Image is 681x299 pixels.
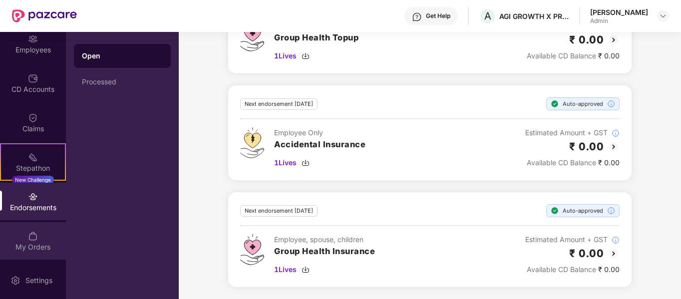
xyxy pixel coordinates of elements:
[240,234,264,265] img: svg+xml;base64,PHN2ZyB4bWxucz0iaHR0cDovL3d3dy53My5vcmcvMjAwMC9zdmciIHdpZHRoPSI0Ny43MTQiIGhlaWdodD...
[28,231,38,241] img: svg+xml;base64,PHN2ZyBpZD0iTXlfT3JkZXJzIiBkYXRhLW5hbWU9Ik15IE9yZGVycyIgeG1sbnM9Imh0dHA6Ly93d3cudz...
[569,138,604,155] h2: ₹ 0.00
[28,192,38,202] img: svg+xml;base64,PHN2ZyBpZD0iRW5kb3JzZW1lbnRzIiB4bWxucz0iaHR0cDovL3d3dy53My5vcmcvMjAwMC9zdmciIHdpZH...
[608,248,620,260] img: svg+xml;base64,PHN2ZyBpZD0iQmFjay0yMHgyMCIgeG1sbnM9Imh0dHA6Ly93d3cudzMub3JnLzIwMDAvc3ZnIiB3aWR0aD...
[82,78,163,86] div: Processed
[484,10,491,22] span: A
[240,98,318,110] div: Next endorsement [DATE]
[525,50,620,61] div: ₹ 0.00
[608,141,620,153] img: svg+xml;base64,PHN2ZyBpZD0iQmFjay0yMHgyMCIgeG1sbnM9Imh0dHA6Ly93d3cudzMub3JnLzIwMDAvc3ZnIiB3aWR0aD...
[590,17,648,25] div: Admin
[302,52,310,60] img: svg+xml;base64,PHN2ZyBpZD0iRG93bmxvYWQtMzJ4MzIiIHhtbG5zPSJodHRwOi8vd3d3LnczLm9yZy8yMDAwL3N2ZyIgd2...
[28,113,38,123] img: svg+xml;base64,PHN2ZyBpZD0iQ2xhaW0iIHhtbG5zPSJodHRwOi8vd3d3LnczLm9yZy8yMDAwL3N2ZyIgd2lkdGg9IjIwIi...
[525,264,620,275] div: ₹ 0.00
[28,152,38,162] img: svg+xml;base64,PHN2ZyB4bWxucz0iaHR0cDovL3d3dy53My5vcmcvMjAwMC9zdmciIHdpZHRoPSIyMSIgaGVpZ2h0PSIyMC...
[499,11,569,21] div: AGI GROWTH X PRIVATE LIMITED
[12,9,77,22] img: New Pazcare Logo
[607,207,615,215] img: svg+xml;base64,PHN2ZyBpZD0iSW5mb18tXzMyeDMyIiBkYXRhLW5hbWU9IkluZm8gLSAzMngzMiIgeG1sbnM9Imh0dHA6Ly...
[10,276,20,286] img: svg+xml;base64,PHN2ZyBpZD0iU2V0dGluZy0yMHgyMCIgeG1sbnM9Imh0dHA6Ly93d3cudzMub3JnLzIwMDAvc3ZnIiB3aW...
[525,157,620,168] div: ₹ 0.00
[240,20,264,51] img: svg+xml;base64,PHN2ZyB4bWxucz0iaHR0cDovL3d3dy53My5vcmcvMjAwMC9zdmciIHdpZHRoPSI0Ny43MTQiIGhlaWdodD...
[274,264,297,275] span: 1 Lives
[28,34,38,44] img: svg+xml;base64,PHN2ZyBpZD0iRW1wbG95ZWVzIiB4bWxucz0iaHR0cDovL3d3dy53My5vcmcvMjAwMC9zdmciIHdpZHRoPS...
[274,127,365,138] div: Employee Only
[240,127,264,158] img: svg+xml;base64,PHN2ZyB4bWxucz0iaHR0cDovL3d3dy53My5vcmcvMjAwMC9zdmciIHdpZHRoPSI0OS4zMjEiIGhlaWdodD...
[302,159,310,167] img: svg+xml;base64,PHN2ZyBpZD0iRG93bmxvYWQtMzJ4MzIiIHhtbG5zPSJodHRwOi8vd3d3LnczLm9yZy8yMDAwL3N2ZyIgd2...
[551,100,559,108] img: svg+xml;base64,PHN2ZyBpZD0iU3RlcC1Eb25lLTE2eDE2IiB4bWxucz0iaHR0cDovL3d3dy53My5vcmcvMjAwMC9zdmciIH...
[274,138,365,151] h3: Accidental Insurance
[302,266,310,274] img: svg+xml;base64,PHN2ZyBpZD0iRG93bmxvYWQtMzJ4MzIiIHhtbG5zPSJodHRwOi8vd3d3LnczLm9yZy8yMDAwL3N2ZyIgd2...
[659,12,667,20] img: svg+xml;base64,PHN2ZyBpZD0iRHJvcGRvd24tMzJ4MzIiIHhtbG5zPSJodHRwOi8vd3d3LnczLm9yZy8yMDAwL3N2ZyIgd2...
[607,100,615,108] img: svg+xml;base64,PHN2ZyBpZD0iSW5mb18tXzMyeDMyIiBkYXRhLW5hbWU9IkluZm8gLSAzMngzMiIgeG1sbnM9Imh0dHA6Ly...
[274,31,363,44] h3: Group Health Topup
[569,31,604,48] h2: ₹ 0.00
[412,12,422,22] img: svg+xml;base64,PHN2ZyBpZD0iSGVscC0zMngzMiIgeG1sbnM9Imh0dHA6Ly93d3cudzMub3JnLzIwMDAvc3ZnIiB3aWR0aD...
[426,12,450,20] div: Get Help
[546,97,620,110] div: Auto-approved
[525,234,620,245] div: Estimated Amount + GST
[240,205,318,217] div: Next endorsement [DATE]
[612,129,620,137] img: svg+xml;base64,PHN2ZyBpZD0iSW5mb18tXzMyeDMyIiBkYXRhLW5hbWU9IkluZm8gLSAzMngzMiIgeG1sbnM9Imh0dHA6Ly...
[12,176,54,184] div: New Challenge
[274,234,375,245] div: Employee, spouse, children
[22,276,55,286] div: Settings
[1,163,65,173] div: Stepathon
[274,50,297,61] span: 1 Lives
[527,51,596,60] span: Available CD Balance
[274,157,297,168] span: 1 Lives
[590,7,648,17] div: [PERSON_NAME]
[527,158,596,167] span: Available CD Balance
[82,51,163,61] div: Open
[525,127,620,138] div: Estimated Amount + GST
[612,236,620,244] img: svg+xml;base64,PHN2ZyBpZD0iSW5mb18tXzMyeDMyIiBkYXRhLW5hbWU9IkluZm8gLSAzMngzMiIgeG1sbnM9Imh0dHA6Ly...
[28,73,38,83] img: svg+xml;base64,PHN2ZyBpZD0iQ0RfQWNjb3VudHMiIGRhdGEtbmFtZT0iQ0QgQWNjb3VudHMiIHhtbG5zPSJodHRwOi8vd3...
[551,207,559,215] img: svg+xml;base64,PHN2ZyBpZD0iU3RlcC1Eb25lLTE2eDE2IiB4bWxucz0iaHR0cDovL3d3dy53My5vcmcvMjAwMC9zdmciIH...
[569,245,604,262] h2: ₹ 0.00
[274,245,375,258] h3: Group Health Insurance
[527,265,596,274] span: Available CD Balance
[546,204,620,217] div: Auto-approved
[608,34,620,46] img: svg+xml;base64,PHN2ZyBpZD0iQmFjay0yMHgyMCIgeG1sbnM9Imh0dHA6Ly93d3cudzMub3JnLzIwMDAvc3ZnIiB3aWR0aD...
